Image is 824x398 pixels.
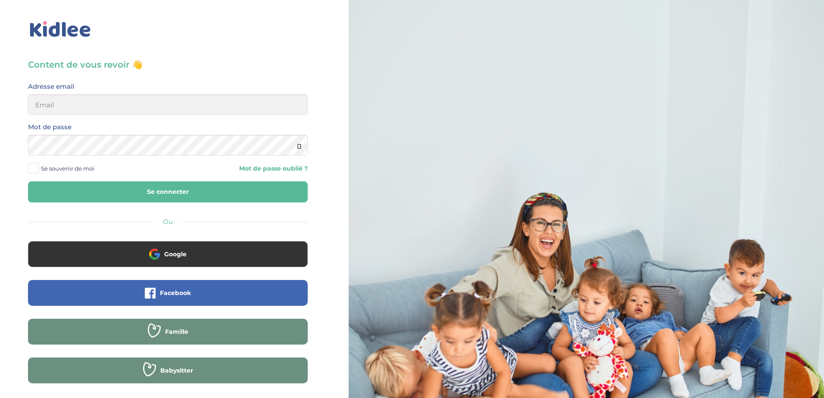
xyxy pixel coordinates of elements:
span: Famille [165,327,188,336]
button: Se connecter [28,181,308,202]
button: Babysitter [28,358,308,383]
img: google.png [149,249,160,259]
span: Facebook [160,289,191,297]
span: Babysitter [160,366,193,375]
img: facebook.png [145,288,156,298]
button: Google [28,241,308,267]
span: Google [164,250,187,258]
a: Famille [28,333,308,342]
a: Babysitter [28,372,308,380]
input: Email [28,94,308,115]
span: Se souvenir de moi [41,163,94,174]
a: Google [28,256,308,264]
h3: Content de vous revoir 👋 [28,59,308,71]
label: Adresse email [28,81,74,92]
a: Mot de passe oublié ? [175,165,308,173]
span: Ou [163,218,173,226]
button: Facebook [28,280,308,306]
img: logo_kidlee_bleu [28,19,93,39]
button: Famille [28,319,308,345]
a: Facebook [28,295,308,303]
label: Mot de passe [28,121,72,133]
